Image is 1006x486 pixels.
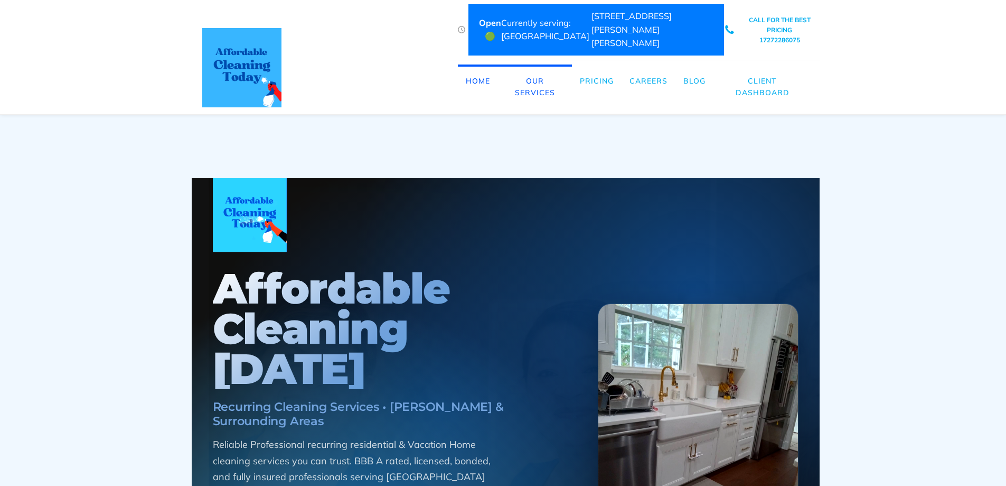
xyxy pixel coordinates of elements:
[501,16,591,43] div: Currently serving: [GEOGRAPHIC_DATA]
[622,65,675,97] a: Careers
[675,65,713,97] a: Blog
[748,15,811,45] a: CALL FOR THE BEST PRICING17272286075
[598,215,798,469] img: Luxury Kitchen Cleaning
[498,65,572,109] a: Our Services
[479,16,501,43] span: Open 🟢
[202,28,281,107] img: affordable cleaning today Logo
[458,26,465,33] img: Clock Affordable Cleaning Today
[591,10,714,50] div: [STREET_ADDRESS][PERSON_NAME][PERSON_NAME]
[213,178,287,252] img: Affordable Cleaning Today
[213,269,556,389] h1: Affordable Cleaning [DATE]
[713,65,812,109] a: Client Dashboard
[213,400,556,428] h1: Recurring Cleaning Services • [PERSON_NAME] & Surrounding Areas
[458,65,498,97] a: Home
[572,65,622,97] a: Pricing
